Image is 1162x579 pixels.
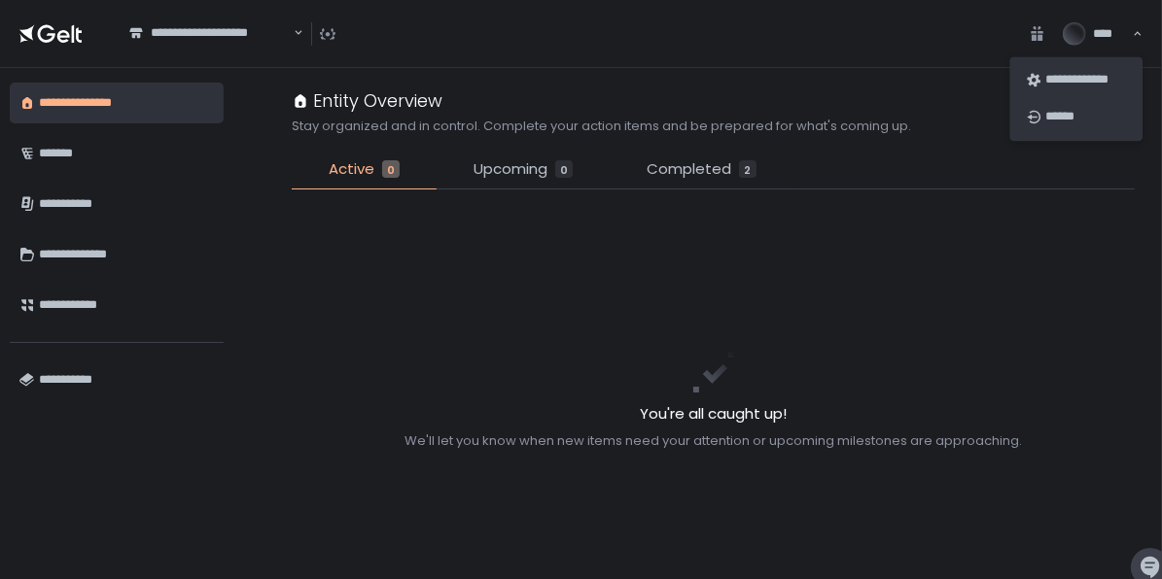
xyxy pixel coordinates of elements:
[129,42,292,61] input: Search for option
[555,160,573,178] div: 0
[117,14,303,54] div: Search for option
[405,403,1022,426] h2: You're all caught up!
[647,158,731,181] span: Completed
[405,432,1022,450] div: We'll let you know when new items need your attention or upcoming milestones are approaching.
[382,160,400,178] div: 0
[329,158,374,181] span: Active
[474,158,547,181] span: Upcoming
[292,87,442,114] div: Entity Overview
[292,118,911,135] h2: Stay organized and in control. Complete your action items and be prepared for what's coming up.
[739,160,757,178] div: 2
